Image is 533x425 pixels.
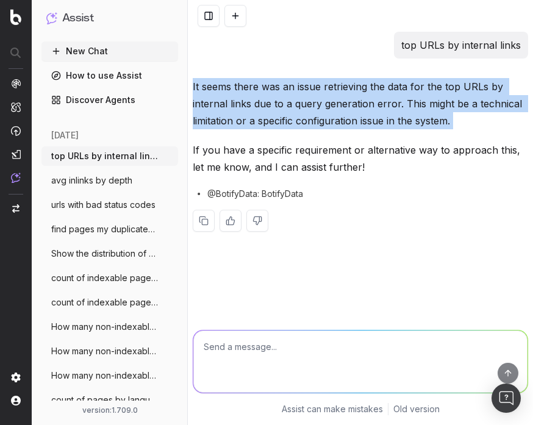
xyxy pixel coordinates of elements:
img: Activation [11,126,21,136]
span: find pages my duplicates H1 [51,223,159,235]
img: Botify logo [10,9,21,25]
span: count of indexable pages split by pagety [51,296,159,309]
button: How many non-indexables URLs do I have o [41,366,178,385]
img: Assist [46,12,57,24]
div: Open Intercom Messenger [492,384,521,413]
img: Assist [11,173,21,183]
a: Discover Agents [41,90,178,110]
p: top URLs by internal links [401,37,521,54]
h1: Assist [62,10,94,27]
span: How many non-indexables URLs do I have o [51,321,159,333]
img: Intelligence [11,102,21,112]
span: avg inlinks by depth [51,174,132,187]
span: Show the distribution of duplicate title [51,248,159,260]
span: How many non-indexables URLs do I have o [51,370,159,382]
button: Show the distribution of duplicate title [41,244,178,263]
span: count of indexable pages split by pagety [51,272,159,284]
div: version: 1.709.0 [46,405,173,415]
button: top URLs by internal links [41,146,178,166]
img: Setting [11,373,21,382]
button: count of indexable pages split by pagety [41,268,178,288]
button: count of pages by language [41,390,178,410]
img: Analytics [11,79,21,88]
span: @BotifyData: BotifyData [207,188,303,200]
img: Studio [11,149,21,159]
button: How many non-indexables URLs do I have o [41,341,178,361]
span: top URLs by internal links [51,150,159,162]
button: find pages my duplicates H1 [41,220,178,239]
button: count of indexable pages split by pagety [41,293,178,312]
span: urls with bad status codes [51,199,156,211]
button: New Chat [41,41,178,61]
span: How many non-indexables URLs do I have o [51,345,159,357]
p: If you have a specific requirement or alternative way to approach this, let me know, and I can as... [193,141,528,176]
a: Old version [393,403,440,415]
button: avg inlinks by depth [41,171,178,190]
img: My account [11,396,21,405]
button: Assist [46,10,173,27]
p: Assist can make mistakes [282,403,383,415]
button: urls with bad status codes [41,195,178,215]
a: How to use Assist [41,66,178,85]
span: [DATE] [51,129,79,141]
span: count of pages by language [51,394,159,406]
img: Switch project [12,204,20,213]
p: It seems there was an issue retrieving the data for the top URLs by internal links due to a query... [193,78,528,129]
button: How many non-indexables URLs do I have o [41,317,178,337]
